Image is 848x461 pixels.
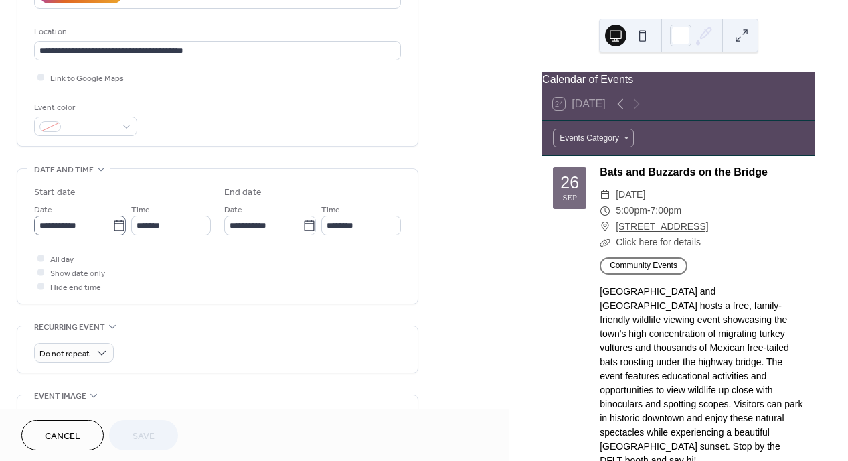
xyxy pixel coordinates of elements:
span: Cancel [45,430,80,444]
div: End date [224,186,262,200]
span: Recurring event [34,320,105,334]
span: Date and time [34,163,94,177]
div: 26 [560,174,579,191]
div: ​ [600,203,610,219]
div: Location [34,25,398,39]
span: - [647,203,651,219]
span: Date [224,203,242,217]
span: Hide end time [50,281,101,295]
span: Time [321,203,340,217]
span: 7:00pm [651,203,682,219]
div: ​ [600,235,610,251]
span: 5:00pm [616,203,647,219]
div: Sep [562,194,577,202]
div: ​ [600,187,610,203]
a: Bats and Buzzards on the Bridge [600,166,768,178]
span: Event image [34,389,86,403]
div: Event color [34,101,135,115]
span: Time [131,203,150,217]
a: [STREET_ADDRESS] [616,219,708,235]
div: Calendar of Events [542,72,815,88]
span: [DATE] [616,187,645,203]
span: Link to Google Maps [50,72,124,86]
div: ​ [600,219,610,235]
button: Cancel [21,420,104,450]
span: All day [50,253,74,267]
div: Start date [34,186,76,200]
a: Click here for details [616,237,701,247]
span: Show date only [50,267,105,281]
span: Do not repeat [39,346,90,362]
span: Date [34,203,52,217]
